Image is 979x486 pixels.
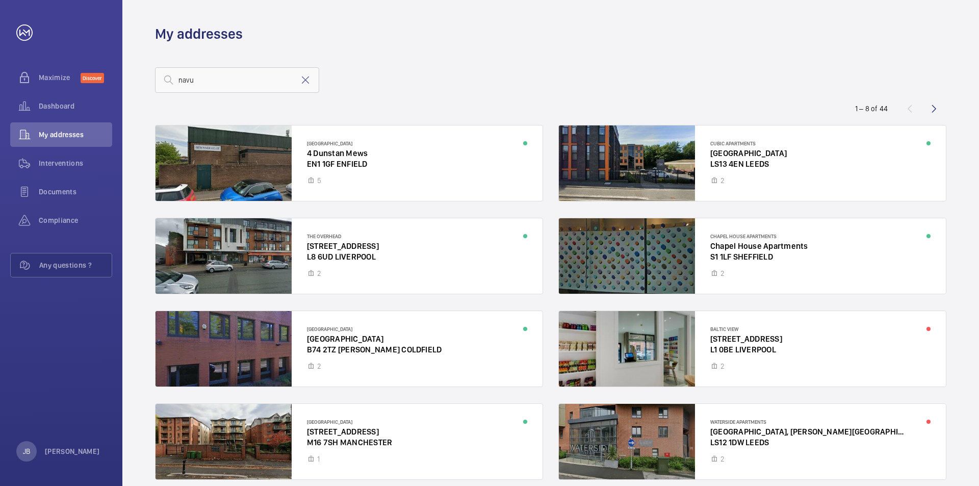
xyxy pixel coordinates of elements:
span: Dashboard [39,101,112,111]
h1: My addresses [155,24,243,43]
p: [PERSON_NAME] [45,446,100,456]
span: Compliance [39,215,112,225]
div: 1 – 8 of 44 [855,104,888,114]
span: Documents [39,187,112,197]
input: Search by address [155,67,319,93]
p: JB [23,446,30,456]
span: Any questions ? [39,260,112,270]
span: Maximize [39,72,81,83]
span: Interventions [39,158,112,168]
span: Discover [81,73,104,83]
span: My addresses [39,130,112,140]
